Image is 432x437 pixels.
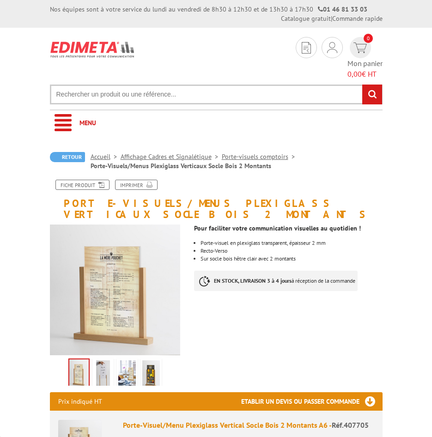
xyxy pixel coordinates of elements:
img: porte_visuels_menus_plexi_verticaux_socle_bois_2_montants_2.png [50,225,181,355]
span: Mon panier [347,58,383,79]
h3: Etablir un devis ou passer commande [241,392,383,411]
img: porte_visuels_menus_plexi_verticaux_socle_bois_2_407705.png [142,360,160,389]
p: Prix indiqué HT [58,392,102,411]
strong: Pour faciliter votre communication visuelles au quotidien ! [194,224,361,232]
img: porte_visuels_menus_plexi_verticaux_socle_bois_2_montants_1.png [94,360,112,389]
strong: EN STOCK, LIVRAISON 3 à 4 jours [214,277,292,284]
img: devis rapide [353,42,367,53]
a: Porte-visuels comptoirs [222,152,298,161]
a: Menu [50,110,383,136]
span: 0 [364,34,373,43]
img: devis rapide [302,42,311,54]
div: Sur socle bois hêtre clair avec 2 montants [201,256,383,261]
li: Recto-Verso [201,248,383,254]
img: 407705_porte_visuels_menus_plexi_verticaux_socle_bois_2_montants_4.jpg [118,360,136,389]
div: Nos équipes sont à votre service du lundi au vendredi de 8h30 à 12h30 et de 13h30 à 17h30 [50,5,367,14]
li: Porte-Visuels/Menus Plexiglass Verticaux Socle Bois 2 Montants [91,161,271,170]
div: Porte-visuel en plexiglass transparent, épaisseur 2 mm [201,240,383,246]
p: à réception de la commande [194,271,358,291]
h1: Porte-Visuels/Menus Plexiglass Verticaux Socle Bois 2 Montants [43,180,389,220]
a: Imprimer [115,180,158,190]
input: rechercher [362,85,382,104]
span: Réf.407705 [332,420,369,430]
img: Edimeta [50,37,135,62]
a: Retour [50,152,85,162]
a: Affichage Cadres et Signalétique [121,152,222,161]
span: € HT [347,69,383,79]
div: Porte-Visuel/Menu Plexiglass Vertical Socle Bois 2 Montants A6 - [123,420,374,431]
img: porte_visuels_menus_plexi_verticaux_socle_bois_2_montants_2.png [69,359,89,388]
div: | [281,14,383,23]
img: devis rapide [327,42,337,53]
a: devis rapide 0 Mon panier 0,00€ HT [347,37,383,79]
a: Fiche produit [55,180,110,190]
span: 0,00 [347,69,362,79]
a: Commande rapide [332,14,383,23]
a: Accueil [91,152,121,161]
a: Catalogue gratuit [281,14,331,23]
strong: 01 46 81 33 03 [318,5,367,13]
span: Menu [79,119,96,127]
input: Rechercher un produit ou une référence... [50,85,383,104]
